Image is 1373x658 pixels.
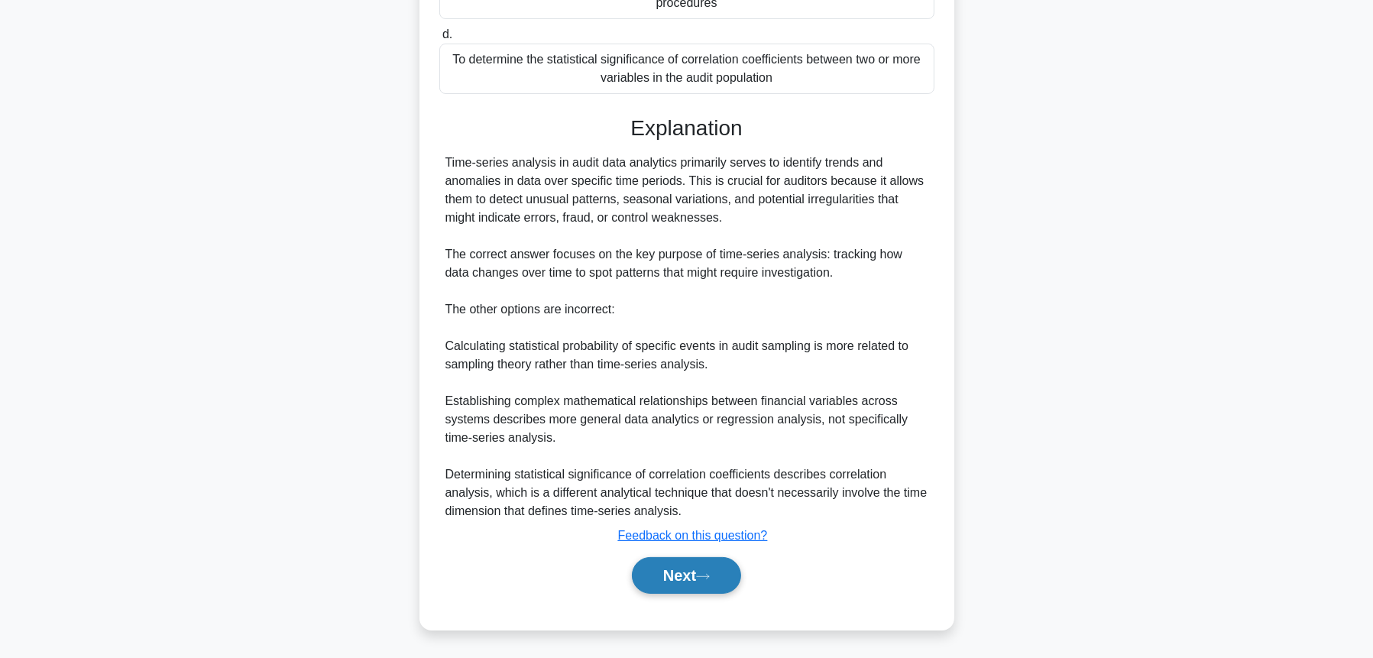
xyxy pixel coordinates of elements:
h3: Explanation [448,115,925,141]
a: Feedback on this question? [618,529,768,542]
div: Time-series analysis in audit data analytics primarily serves to identify trends and anomalies in... [445,154,928,520]
span: d. [442,28,452,41]
div: To determine the statistical significance of correlation coefficients between two or more variabl... [439,44,934,94]
button: Next [632,557,741,594]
